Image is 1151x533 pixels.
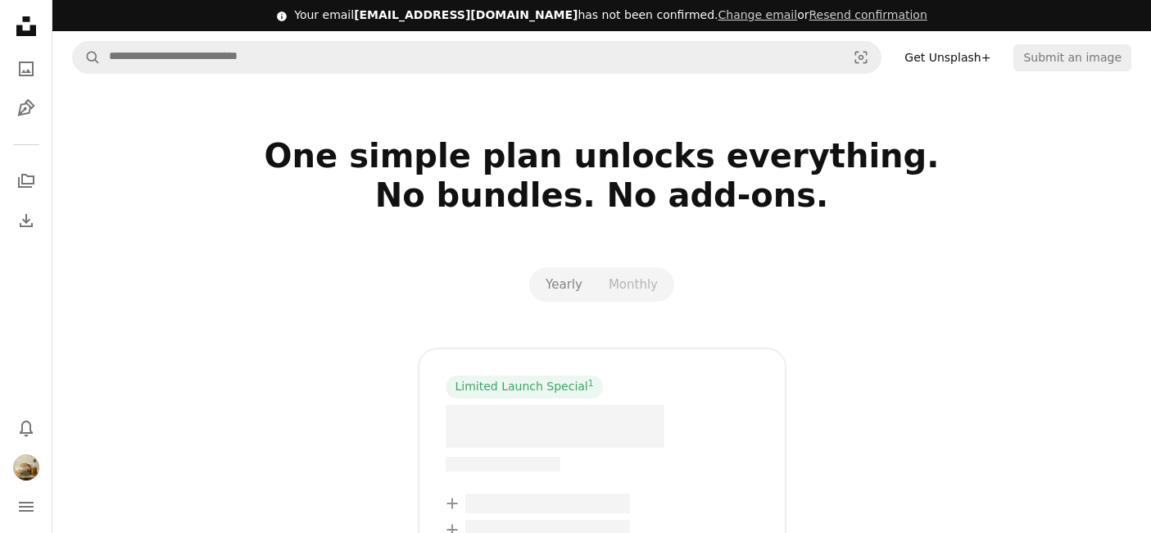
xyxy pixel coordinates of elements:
[354,8,578,21] span: [EMAIL_ADDRESS][DOMAIN_NAME]
[446,376,604,399] div: Limited Launch Special
[13,454,39,481] img: Avatar of user BaoKhanh NguyenHoang
[73,42,101,73] button: Search Unsplash
[10,10,43,46] a: Home — Unsplash
[72,41,881,74] form: Find visuals sitewide
[10,52,43,85] a: Photos
[10,451,43,484] button: Profile
[10,204,43,237] a: Download History
[895,44,1000,71] a: Get Unsplash+
[718,8,797,21] a: Change email
[1013,44,1131,71] button: Submit an image
[718,8,927,21] span: or
[585,379,597,395] a: 1
[588,378,594,388] sup: 1
[841,42,881,73] button: Visual search
[10,165,43,198] a: Collections
[596,271,671,298] button: Monthly
[10,412,43,444] button: Notifications
[10,92,43,125] a: Illustrations
[294,7,927,24] div: Your email has not been confirmed.
[72,136,1131,254] h2: One simple plan unlocks everything. No bundles. No add-ons.
[532,271,596,298] button: Yearly
[809,7,927,24] button: Resend confirmation
[465,494,630,513] span: – –––– –––– ––– ––– –––– ––––
[446,457,561,471] span: –– –––– –––– –––– ––
[10,490,43,523] button: Menu
[446,405,665,448] span: – –––– ––––.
